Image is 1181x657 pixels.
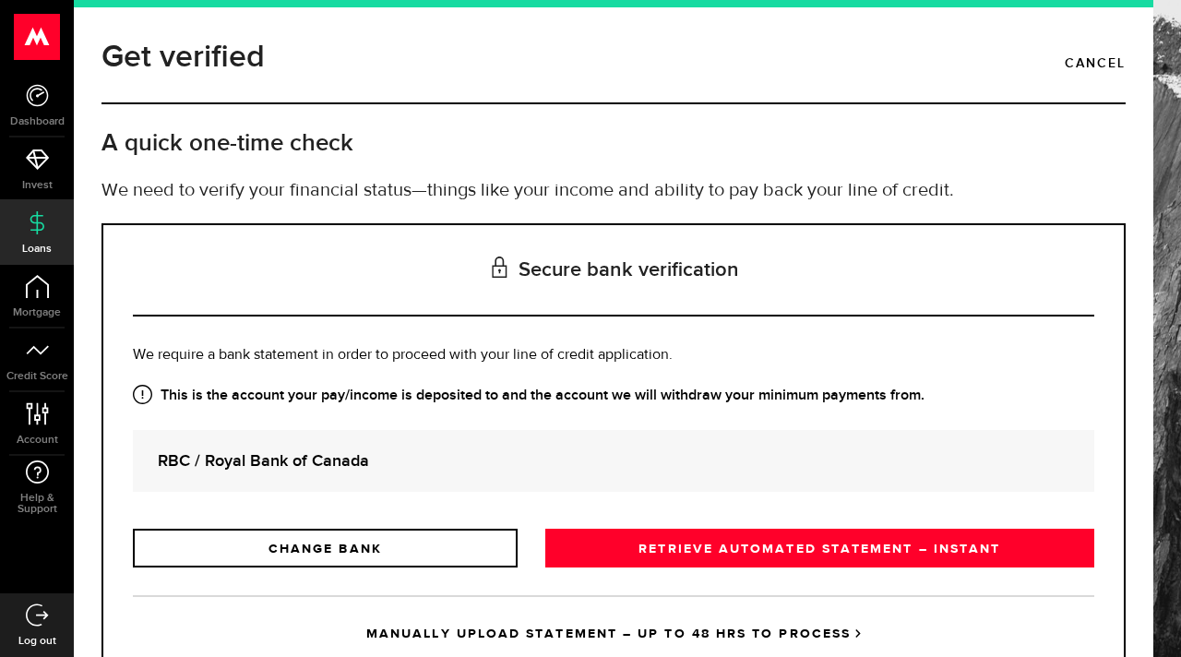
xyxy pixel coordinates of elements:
a: RETRIEVE AUTOMATED STATEMENT – INSTANT [545,529,1094,567]
a: Cancel [1065,48,1126,79]
h2: A quick one-time check [101,128,1126,159]
iframe: LiveChat chat widget [1103,579,1181,657]
h3: Secure bank verification [133,225,1094,317]
span: We require a bank statement in order to proceed with your line of credit application. [133,348,673,363]
strong: RBC / Royal Bank of Canada [158,448,1069,473]
strong: This is the account your pay/income is deposited to and the account we will withdraw your minimum... [133,385,1094,407]
a: CHANGE BANK [133,529,518,567]
p: We need to verify your financial status—things like your income and ability to pay back your line... [101,177,1126,205]
h1: Get verified [101,33,265,81]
